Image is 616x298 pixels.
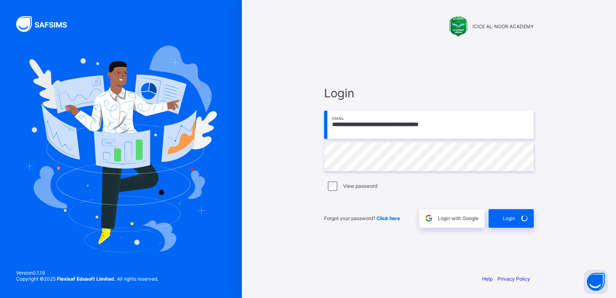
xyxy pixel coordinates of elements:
[503,215,515,221] span: Login
[324,215,400,221] span: Forgot your password?
[482,276,493,282] a: Help
[472,23,534,29] span: ICICE AL-NOOR ACADEMY
[343,183,377,189] label: View password
[324,86,534,100] span: Login
[16,276,158,282] span: Copyright © 2025 All rights reserved.
[584,270,608,294] button: Open asap
[497,276,530,282] a: Privacy Policy
[424,214,433,223] img: google.396cfc9801f0270233282035f929180a.svg
[57,276,116,282] strong: Flexisaf Edusoft Limited.
[16,16,77,32] img: SAFSIMS Logo
[25,46,217,252] img: Hero Image
[377,215,400,221] a: Click here
[16,270,158,276] span: Version 0.1.19
[438,215,479,221] span: Login with Google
